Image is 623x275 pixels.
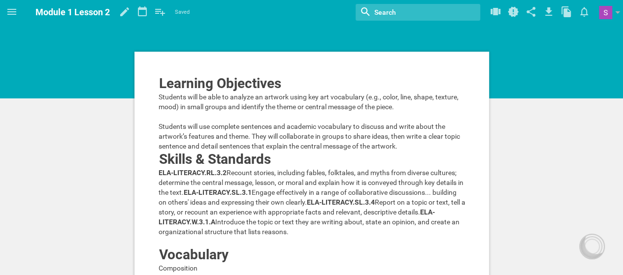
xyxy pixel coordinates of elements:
span: Skills & Standards [159,151,271,167]
span: ELA-LITERACY.RL.3.2 [159,169,227,177]
span: Module 1 Lesson 2 [35,7,110,17]
span: ELA-LITERACY.SL.3.1 [184,188,252,196]
span: ELA-LITERACY.SL.3.4 [307,198,375,206]
input: Search [373,6,448,19]
span: Introduce the topic or text they are writing about, state an opinion, and create an organizationa... [159,218,461,236]
span: Students will be able to analyze an artwork using key art vocabulary (e.g., color, line, shape, t... [159,93,460,111]
span: Recount stories, including fables, folktales, and myths from diverse cultures; determine the cent... [159,169,465,196]
span: Engage effectively in a range of collaborative discussions... building on others' ideas and expre... [159,188,458,206]
span: Saved [175,7,190,17]
span: Learning Objectives [159,75,281,92]
span: Vocabulary [159,246,229,263]
span: Students will use complete sentences and academic vocabulary to discuss and write about the artwo... [159,122,461,150]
